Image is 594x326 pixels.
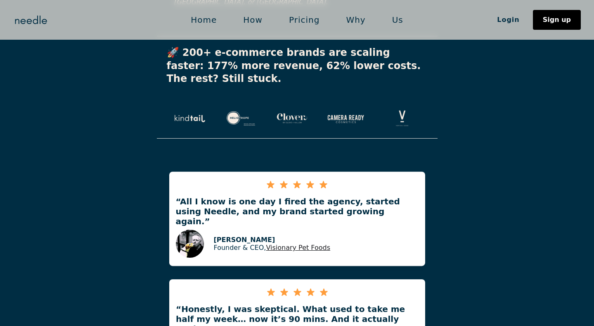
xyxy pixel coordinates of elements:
div: 🚀 200+ e-commerce brands are scaling faster: 177% more revenue, 62% lower costs. The rest? Still ... [167,46,428,85]
div: Sign up [543,17,571,23]
a: Login [484,13,533,27]
p: [PERSON_NAME] [214,236,331,244]
p: Founder & CEO, [214,244,331,252]
a: Pricing [276,11,333,29]
a: Home [177,11,230,29]
a: How [230,11,276,29]
a: Us [379,11,417,29]
a: Visionary Pet Foods [266,244,330,252]
strong: “All I know is one day I fired the agency, started using Needle, and my brand started growing aga... [176,197,400,226]
a: Sign up [533,10,581,30]
a: Why [333,11,379,29]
